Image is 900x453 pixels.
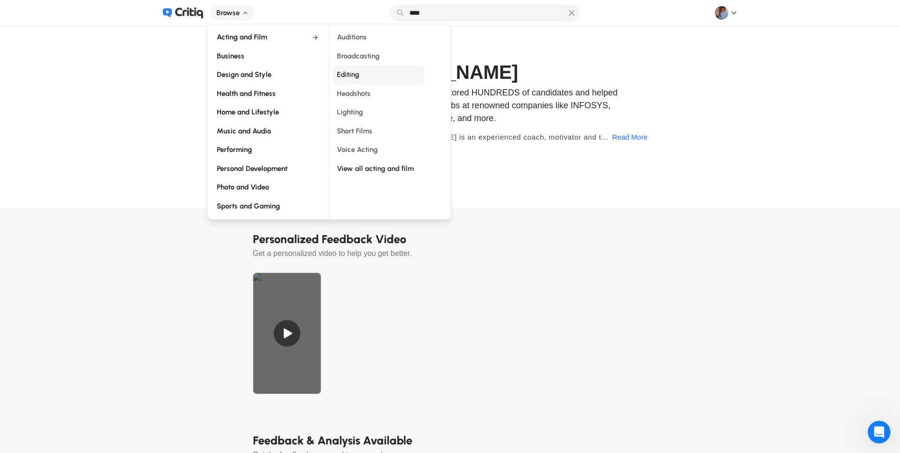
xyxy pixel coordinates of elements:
span: Music and Audio [217,126,305,137]
img: Profile image for Help [27,5,42,20]
span: Personalized Feedback Video [253,231,648,248]
span: Personal Development [217,163,305,175]
span: Get a personalized video to help you get better. [253,248,648,265]
div: Operator says… [8,139,182,218]
div: Hi there! Happy to help. You can send an email to [15,246,148,274]
div: The team will reply as soon as they can. [15,187,148,205]
b: Help [60,221,74,228]
button: Start recording [60,311,68,319]
div: You’ll get replies here and in your email: ✉️ [15,144,148,181]
button: Upload attachment [45,311,53,319]
b: [EMAIL_ADDRESS][DOMAIN_NAME] [15,164,91,181]
span: Sports and Gaming [217,201,305,212]
span: Performing [217,144,305,156]
button: Send a message… [163,307,178,322]
iframe: Intercom live chat [868,421,891,444]
div: Help says… [8,218,182,240]
span: Broadcasting [337,51,380,62]
span: Voice Acting [337,144,378,156]
button: Emoji picker [15,311,22,319]
span: Business [217,51,305,62]
button: go back [6,4,24,22]
div: Ritchy says… [8,287,182,325]
div: joined the conversation [60,220,142,229]
span: Browse [216,8,240,19]
span: Photo and Video [217,182,305,193]
span: Health and Fitness [217,88,305,100]
span: Editing [337,69,359,81]
a: [PERSON_NAME][EMAIL_ADDRESS][DOMAIN_NAME] [15,255,131,273]
span: Short Films [337,126,372,137]
span: Home and Lifestyle [217,107,305,118]
span: I have successfully mentored HUNDREDS of candidates and helped them land their dream jobs at reno... [359,86,623,125]
textarea: Message… [8,291,182,307]
div: Close [167,4,184,21]
span: Acting and Film [217,32,305,43]
p: Active [46,12,65,21]
div: You’ll get replies here and in your email:✉️[EMAIL_ADDRESS][DOMAIN_NAME]The team will reply as so... [8,139,156,211]
span: Advocate [PERSON_NAME] is an experienced coach, motivator and teacher with a demonstrated history... [359,132,612,143]
div: Hi there! Happy to help. You can send an email to[PERSON_NAME][EMAIL_ADDRESS][DOMAIN_NAME] [8,240,156,280]
span: Feedback & Analysis Available [253,432,648,449]
span: Lighting [337,107,363,118]
h1: Help [46,5,63,12]
div: Ok, thanx. I sent my msg along. Thank you very much. [34,287,182,317]
span: Auditions [337,32,367,43]
button: Home [148,4,167,22]
button: Gif picker [30,311,37,319]
span: Headshots [337,88,371,100]
div: Help says… [8,240,182,287]
img: Profile image for Help [47,220,57,229]
div: View all acting and film [333,160,424,178]
span: Design and Style [217,69,305,81]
